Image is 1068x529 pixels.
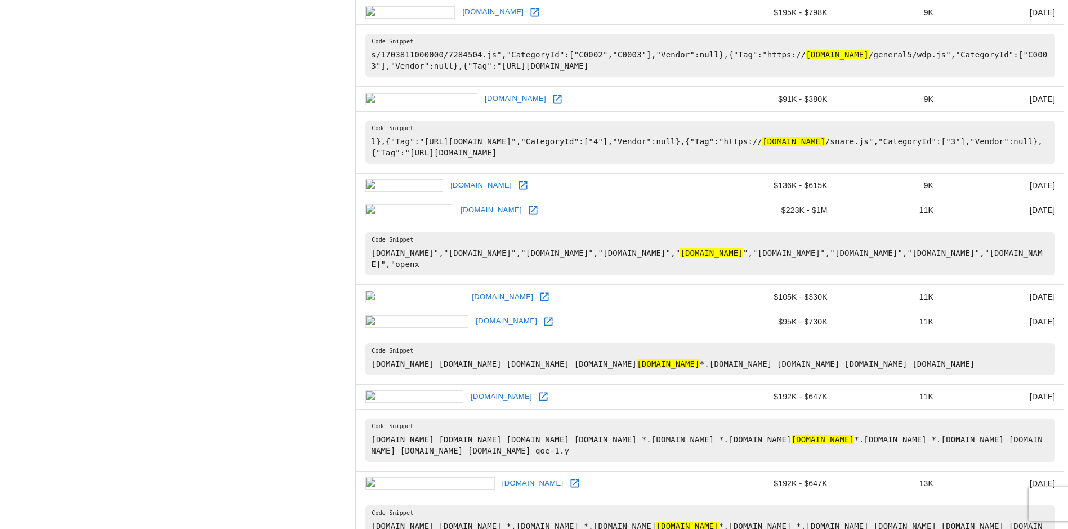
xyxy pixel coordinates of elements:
td: 9K [837,174,942,198]
td: [DATE] [942,198,1064,223]
a: Open vodafone.co.uk in new window [549,91,566,108]
td: $91K - $380K [723,87,836,112]
a: [DOMAIN_NAME] [482,90,549,108]
td: $136K - $615K [723,174,836,198]
td: [DATE] [942,174,1064,198]
hl: [DOMAIN_NAME] [806,50,869,59]
td: 11K [837,198,942,223]
pre: l},{"Tag":"[URL][DOMAIN_NAME]","CategoryId":["4"],"Vendor":null},{"Tag":"https:// /snare.js","Cat... [365,121,1055,164]
td: 13K [837,471,942,496]
img: avaya.com icon [365,6,455,19]
a: [DOMAIN_NAME] [469,288,536,306]
img: irobot.com icon [365,204,453,216]
a: [DOMAIN_NAME] [468,388,535,406]
img: westerndigital.com icon [365,477,494,490]
hl: [DOMAIN_NAME] [792,435,855,444]
a: [DOMAIN_NAME] [448,177,515,194]
pre: [DOMAIN_NAME] [DOMAIN_NAME] [DOMAIN_NAME] [DOMAIN_NAME] *.[DOMAIN_NAME] [DOMAIN_NAME] [DOMAIN_NAM... [365,343,1055,375]
img: ee.co.uk icon [365,179,443,192]
iframe: Drift Widget Chat Controller [1012,449,1054,492]
a: Open lexmark.com in new window [536,288,553,305]
a: [DOMAIN_NAME] [458,202,525,219]
hl: [DOMAIN_NAME] [680,248,743,257]
td: $95K - $730K [723,309,836,334]
img: petfinder.com icon [365,315,468,328]
hl: [DOMAIN_NAME] [637,359,700,368]
a: Open ee.co.uk in new window [515,177,531,194]
td: [DATE] [942,309,1064,334]
a: Open petfinder.com in new window [540,313,557,330]
td: [DATE] [942,87,1064,112]
pre: [DOMAIN_NAME]","[DOMAIN_NAME]","[DOMAIN_NAME]","[DOMAIN_NAME]"," ","[DOMAIN_NAME]","[DOMAIN_NAME]... [365,232,1055,275]
a: [DOMAIN_NAME] [499,475,566,492]
td: $192K - $647K [723,385,836,410]
td: [DATE] [942,284,1064,309]
td: 11K [837,309,942,334]
a: Open irobot.com in new window [525,202,542,219]
td: 11K [837,284,942,309]
td: $105K - $330K [723,284,836,309]
td: [DATE] [942,385,1064,410]
td: 9K [837,87,942,112]
a: Open westerndigital.com in new window [566,475,583,492]
td: $192K - $647K [723,471,836,496]
img: lexmark.com icon [365,291,464,303]
td: 11K [837,385,942,410]
pre: s/1703811000000/7284504.js","CategoryId":["C0002","C0003"],"Vendor":null},{"Tag":"https:// /gener... [365,34,1055,77]
td: [DATE] [942,471,1064,496]
a: [DOMAIN_NAME] [473,313,540,330]
hl: [DOMAIN_NAME] [762,137,825,146]
a: Open sandisk.com in new window [535,388,552,405]
td: $223K - $1M [723,198,836,223]
img: sandisk.com icon [365,390,463,403]
img: vodafone.co.uk icon [365,93,477,105]
pre: [DOMAIN_NAME] [DOMAIN_NAME] [DOMAIN_NAME] [DOMAIN_NAME] *.[DOMAIN_NAME] *.[DOMAIN_NAME] *.[DOMAIN... [365,419,1055,462]
a: Open avaya.com in new window [526,4,543,21]
a: [DOMAIN_NAME] [459,3,526,21]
